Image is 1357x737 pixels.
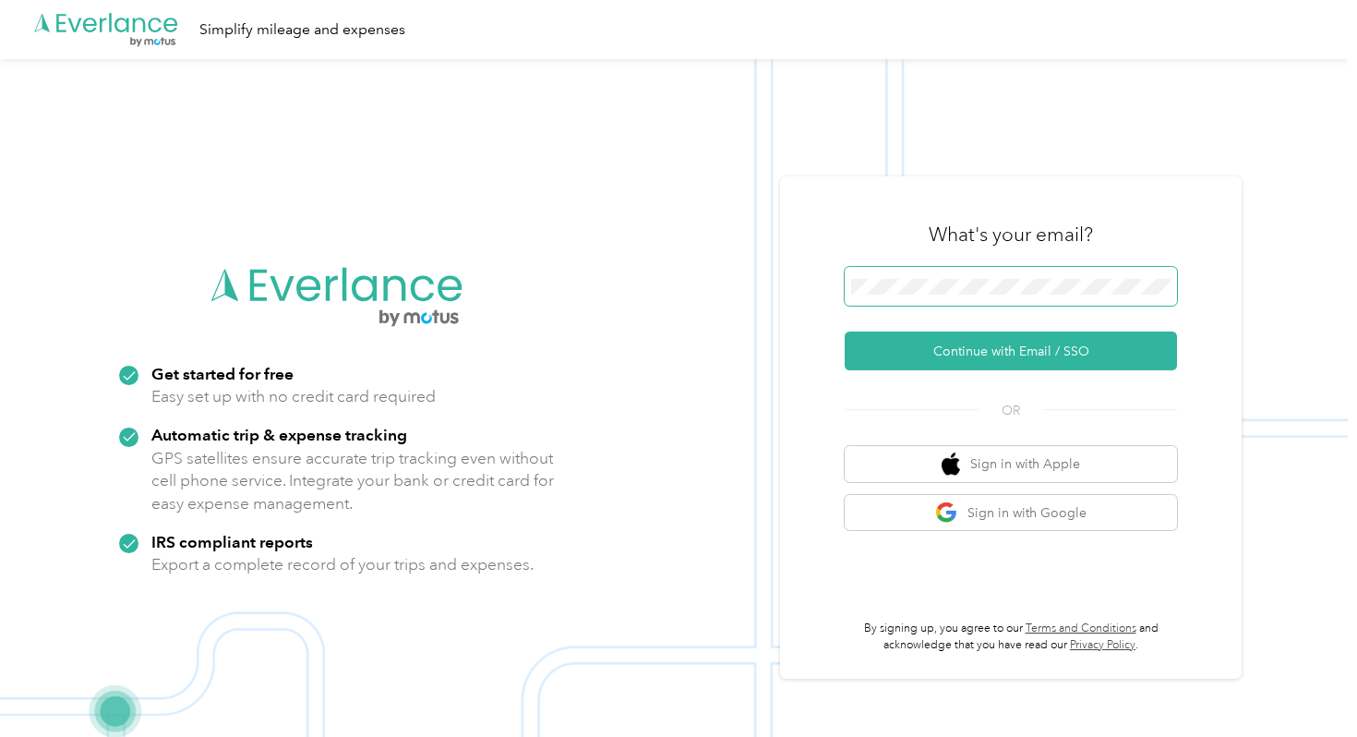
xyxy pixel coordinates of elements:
img: apple logo [942,453,960,476]
h3: What's your email? [929,222,1093,248]
a: Privacy Policy [1070,638,1135,652]
p: Easy set up with no credit card required [151,385,436,408]
button: google logoSign in with Google [845,495,1177,531]
strong: Automatic trip & expense tracking [151,425,407,444]
span: OR [979,401,1043,420]
iframe: Everlance-gr Chat Button Frame [1254,634,1357,737]
strong: Get started for free [151,364,294,383]
button: apple logoSign in with Apple [845,446,1177,482]
p: By signing up, you agree to our and acknowledge that you have read our . [845,621,1177,653]
a: Terms and Conditions [1026,622,1136,635]
p: GPS satellites ensure accurate trip tracking even without cell phone service. Integrate your bank... [151,447,555,515]
p: Export a complete record of your trips and expenses. [151,553,534,576]
strong: IRS compliant reports [151,532,313,551]
img: google logo [935,501,958,525]
div: Simplify mileage and expenses [199,18,405,42]
button: Continue with Email / SSO [845,332,1177,370]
